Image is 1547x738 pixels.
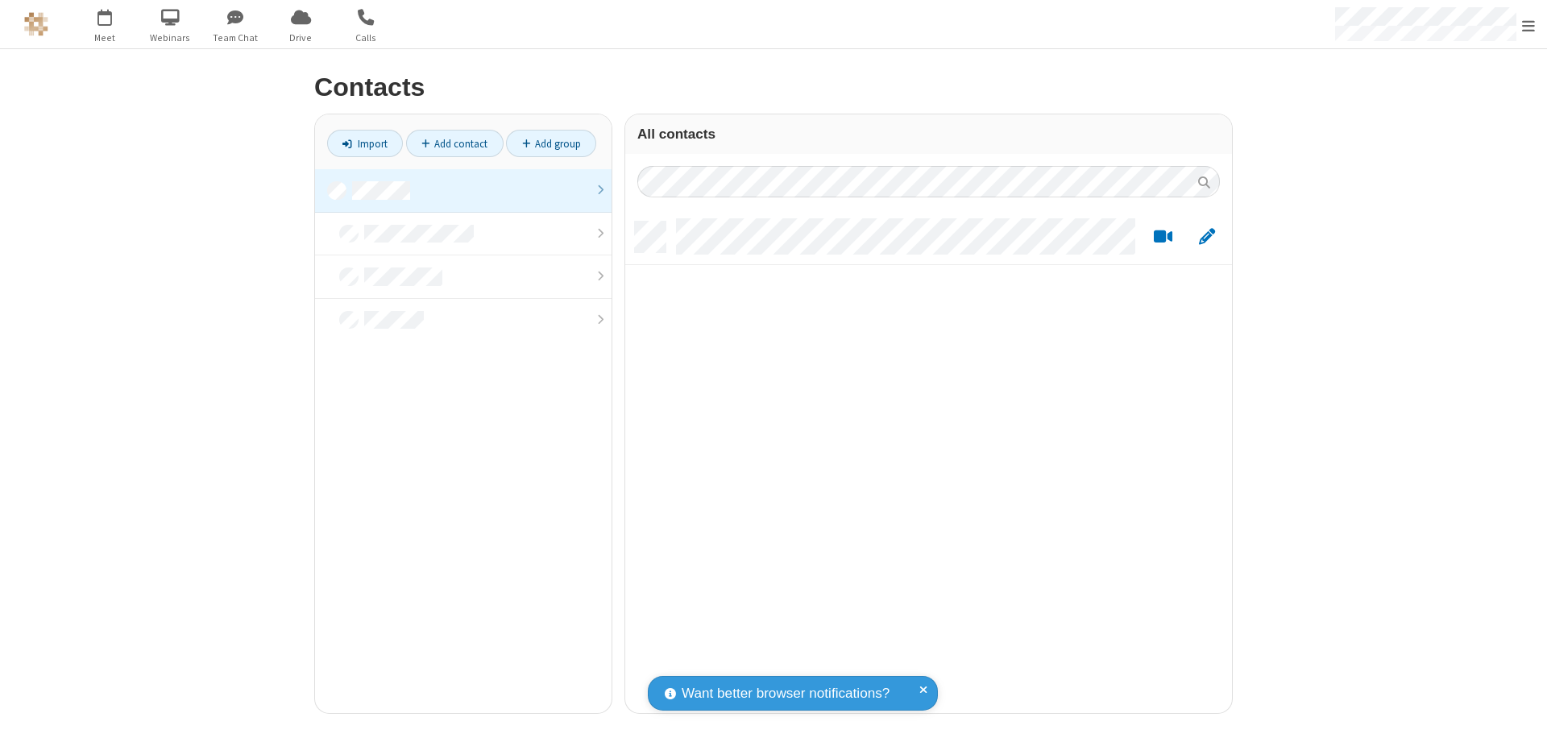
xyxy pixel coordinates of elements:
a: Add contact [406,130,504,157]
img: QA Selenium DO NOT DELETE OR CHANGE [24,12,48,36]
span: Want better browser notifications? [682,683,890,704]
h3: All contacts [637,126,1220,142]
a: Import [327,130,403,157]
span: Webinars [140,31,201,45]
span: Calls [336,31,396,45]
button: Start a video meeting [1147,227,1179,247]
div: grid [625,209,1232,713]
button: Edit [1191,227,1222,247]
h2: Contacts [314,73,1233,102]
span: Meet [75,31,135,45]
span: Team Chat [205,31,266,45]
span: Drive [271,31,331,45]
a: Add group [506,130,596,157]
